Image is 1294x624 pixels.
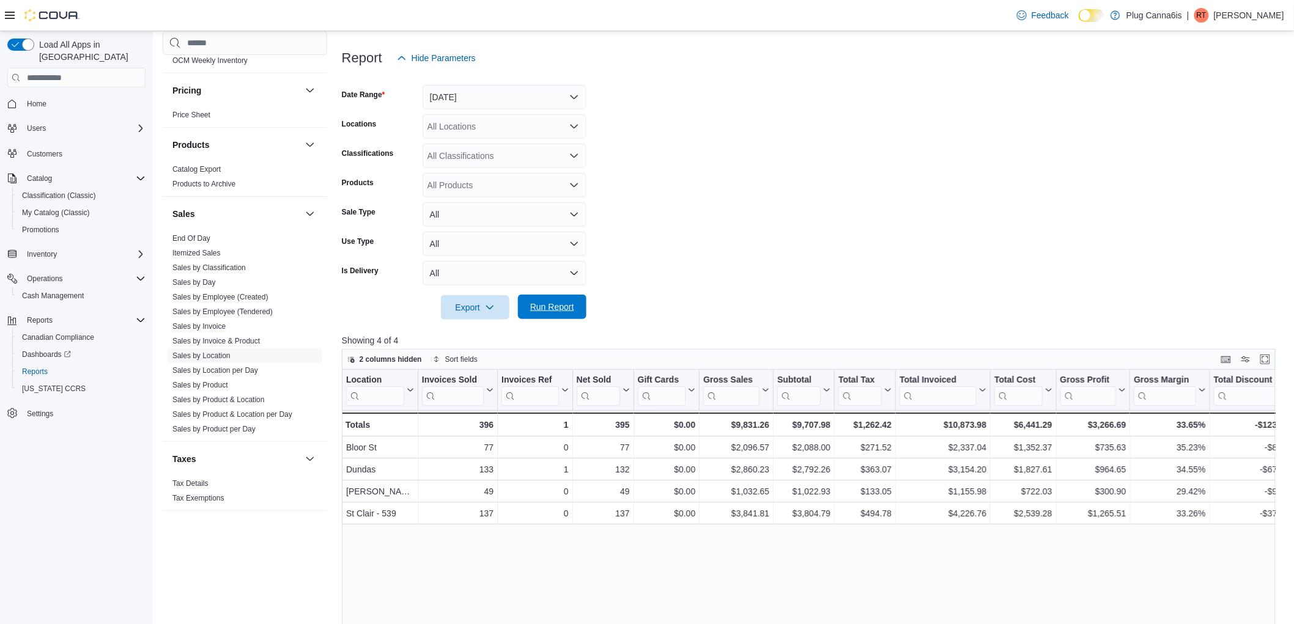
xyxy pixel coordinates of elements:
span: Settings [27,409,53,419]
span: Sales by Product per Day [172,424,256,434]
button: Gift Cards [637,375,695,406]
span: Canadian Compliance [22,332,94,342]
div: 133 [422,462,494,477]
div: $2,792.26 [777,462,830,477]
span: Dashboards [17,347,146,362]
div: Net Sold [576,375,619,406]
button: Sales [172,208,300,220]
div: $2,096.57 [703,440,769,455]
button: Classification (Classic) [12,187,150,204]
a: Settings [22,406,58,421]
span: Promotions [22,225,59,235]
div: -$37.02 [1214,506,1289,521]
a: Sales by Invoice [172,322,226,331]
div: Gift Card Sales [637,375,686,406]
label: Classifications [342,149,394,158]
button: Users [2,120,150,137]
div: $0.00 [637,484,695,499]
div: $0.00 [637,417,695,432]
button: Total Cost [994,375,1052,406]
span: Operations [22,271,146,286]
label: Date Range [342,90,385,100]
span: My Catalog (Classic) [17,205,146,220]
div: [PERSON_NAME] [346,484,414,499]
div: Total Discount [1214,375,1279,406]
div: -$123.28 [1214,417,1289,432]
input: Dark Mode [1079,9,1104,22]
div: $735.63 [1060,440,1126,455]
span: Home [22,96,146,111]
a: Catalog Export [172,165,221,174]
div: $1,032.65 [703,484,769,499]
button: Open list of options [569,122,579,131]
div: $9,831.26 [703,417,769,432]
div: -$9.72 [1214,484,1289,499]
span: Reports [22,313,146,328]
div: Taxes [163,476,327,510]
button: Users [22,121,51,136]
div: Invoices Sold [422,375,484,406]
div: Total Invoiced [900,375,977,406]
a: Tax Exemptions [172,494,224,502]
div: Gross Profit [1060,375,1116,406]
div: $133.05 [838,484,892,499]
button: Taxes [172,453,300,465]
div: Total Tax [838,375,882,406]
span: Customers [22,145,146,161]
a: Itemized Sales [172,249,221,257]
h3: Products [172,139,210,151]
span: Hide Parameters [412,52,476,64]
button: Settings [2,405,150,422]
button: Reports [12,363,150,380]
div: 77 [422,440,494,455]
div: -$8.57 [1214,440,1289,455]
div: 1 [501,417,568,432]
a: Home [22,97,51,111]
div: $9,707.98 [777,417,830,432]
div: 77 [576,440,629,455]
span: Promotions [17,222,146,237]
div: 49 [576,484,629,499]
span: Export [448,295,502,320]
button: Keyboard shortcuts [1219,352,1233,367]
button: Inventory [2,246,150,263]
span: Operations [27,274,63,284]
img: Cova [24,9,79,21]
span: Feedback [1032,9,1069,21]
button: Pricing [172,84,300,97]
span: Sales by Employee (Tendered) [172,307,273,317]
a: Feedback [1012,3,1074,28]
button: Total Invoiced [900,375,986,406]
div: $3,266.69 [1060,417,1126,432]
label: Sale Type [342,207,375,217]
a: [US_STATE] CCRS [17,381,91,396]
span: Catalog Export [172,164,221,174]
div: $0.00 [637,506,695,521]
button: Open list of options [569,151,579,161]
div: $10,873.98 [900,417,986,432]
a: Dashboards [12,346,150,363]
div: $1,022.93 [777,484,830,499]
div: Invoices Sold [422,375,484,386]
div: Gross Profit [1060,375,1116,386]
span: Cash Management [22,291,84,301]
div: Gross Sales [703,375,760,406]
span: Cash Management [17,288,146,303]
button: Hide Parameters [392,46,481,70]
div: $2,088.00 [777,440,830,455]
a: Sales by Classification [172,263,246,272]
div: OCM [163,53,327,73]
span: Classification (Classic) [17,188,146,203]
p: | [1187,8,1189,23]
div: 137 [422,506,494,521]
a: Products to Archive [172,180,235,188]
div: $1,265.51 [1060,506,1126,521]
div: $0.00 [637,462,695,477]
a: Reports [17,364,53,379]
div: 33.26% [1134,506,1205,521]
button: Run Report [518,295,586,319]
span: Reports [22,367,48,376]
div: $2,539.28 [994,506,1052,521]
